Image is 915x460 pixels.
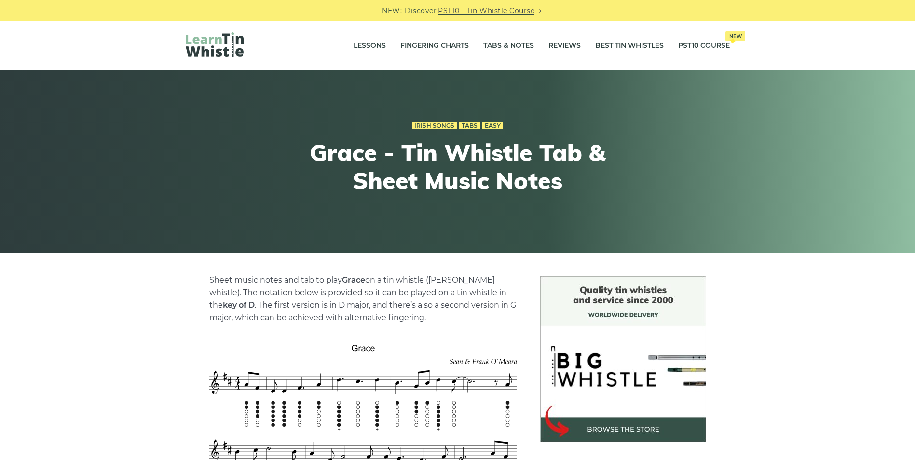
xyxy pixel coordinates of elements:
[412,122,457,130] a: Irish Songs
[223,300,255,310] strong: key of D
[483,34,534,58] a: Tabs & Notes
[678,34,730,58] a: PST10 CourseNew
[540,276,706,442] img: BigWhistle Tin Whistle Store
[186,32,244,57] img: LearnTinWhistle.com
[342,275,365,284] strong: Grace
[595,34,664,58] a: Best Tin Whistles
[482,122,503,130] a: Easy
[354,34,386,58] a: Lessons
[400,34,469,58] a: Fingering Charts
[725,31,745,41] span: New
[459,122,480,130] a: Tabs
[548,34,581,58] a: Reviews
[209,274,517,324] p: Sheet music notes and tab to play on a tin whistle ([PERSON_NAME] whistle). The notation below is...
[280,139,635,194] h1: Grace - Tin Whistle Tab & Sheet Music Notes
